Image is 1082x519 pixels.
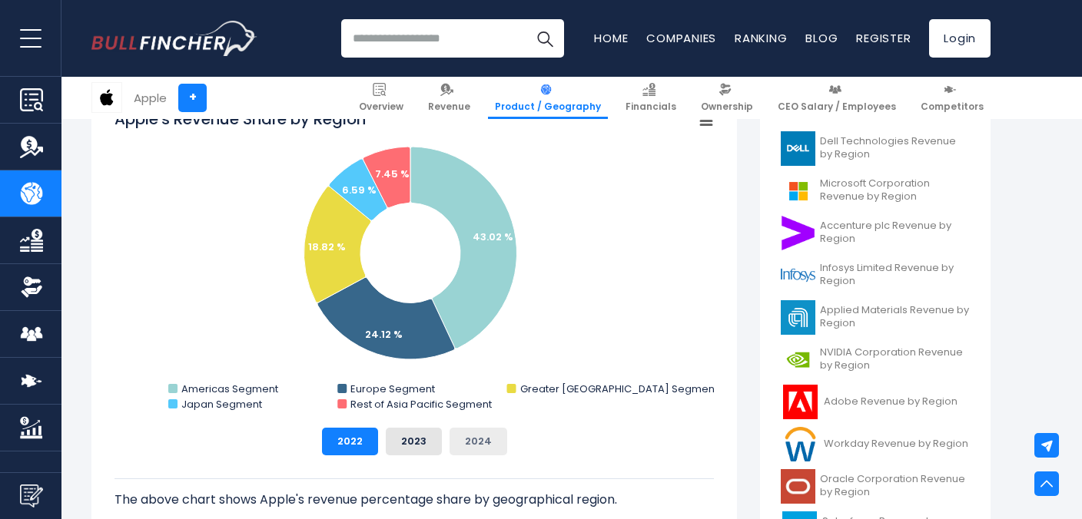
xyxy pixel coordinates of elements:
span: Oracle Corporation Revenue by Region [820,473,970,499]
a: Competitors [914,77,991,119]
img: Bullfincher logo [91,21,257,56]
a: Microsoft Corporation Revenue by Region [772,170,979,212]
button: 2024 [450,428,507,455]
a: Companies [646,30,716,46]
img: MSFT logo [781,174,815,208]
text: Greater [GEOGRAPHIC_DATA] Segment [520,382,718,396]
text: 43.02 % [473,230,513,244]
span: Revenue [428,101,470,113]
button: 2022 [322,428,378,455]
img: AAPL logo [92,83,121,112]
span: Accenture plc Revenue by Region [820,220,970,246]
img: WDAY logo [781,427,819,461]
text: 6.59 % [342,183,377,197]
span: NVIDIA Corporation Revenue by Region [820,346,970,372]
a: CEO Salary / Employees [771,77,903,119]
span: Adobe Revenue by Region [824,395,958,408]
a: Workday Revenue by Region [772,423,979,465]
a: Accenture plc Revenue by Region [772,212,979,254]
a: Applied Materials Revenue by Region [772,296,979,339]
button: Search [526,19,564,58]
div: Apple [134,89,167,107]
span: Financials [626,101,676,113]
text: 7.45 % [375,167,410,181]
svg: Apple's Revenue Share by Region [115,108,714,415]
a: Financials [619,77,683,119]
a: Overview [352,77,410,119]
img: INFY logo [781,258,815,293]
a: Ranking [735,30,787,46]
text: Americas Segment [181,382,278,396]
img: ACN logo [781,216,815,250]
text: Japan Segment [181,397,262,412]
img: ADBE logo [781,385,819,419]
tspan: Apple's Revenue Share by Region [115,108,366,130]
img: AMAT logo [781,300,815,335]
img: DELL logo [781,131,815,166]
a: Register [856,30,911,46]
a: Product / Geography [488,77,608,119]
button: 2023 [386,428,442,455]
a: Oracle Corporation Revenue by Region [772,465,979,507]
span: Microsoft Corporation Revenue by Region [820,177,970,203]
a: + [178,84,207,112]
a: Ownership [694,77,760,119]
span: Workday Revenue by Region [824,438,968,451]
span: Product / Geography [495,101,601,113]
a: Home [594,30,628,46]
img: ORCL logo [781,469,815,504]
span: Applied Materials Revenue by Region [820,304,970,330]
text: Europe Segment [350,382,435,396]
span: Infosys Limited Revenue by Region [820,262,970,288]
span: CEO Salary / Employees [778,101,896,113]
a: Adobe Revenue by Region [772,381,979,423]
img: Ownership [20,276,43,299]
a: Blog [805,30,838,46]
text: Rest of Asia Pacific Segment [350,397,492,412]
a: Revenue [421,77,477,119]
p: The above chart shows Apple's revenue percentage share by geographical region. [115,491,714,509]
a: Login [929,19,991,58]
span: Dell Technologies Revenue by Region [820,135,970,161]
a: Go to homepage [91,21,257,56]
a: Infosys Limited Revenue by Region [772,254,979,296]
img: NVDA logo [781,342,815,377]
span: Ownership [701,101,753,113]
a: NVIDIA Corporation Revenue by Region [772,339,979,381]
span: Overview [359,101,403,113]
span: Competitors [921,101,984,113]
a: Dell Technologies Revenue by Region [772,127,979,170]
text: 18.82 % [308,240,346,254]
text: 24.12 % [365,327,403,342]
